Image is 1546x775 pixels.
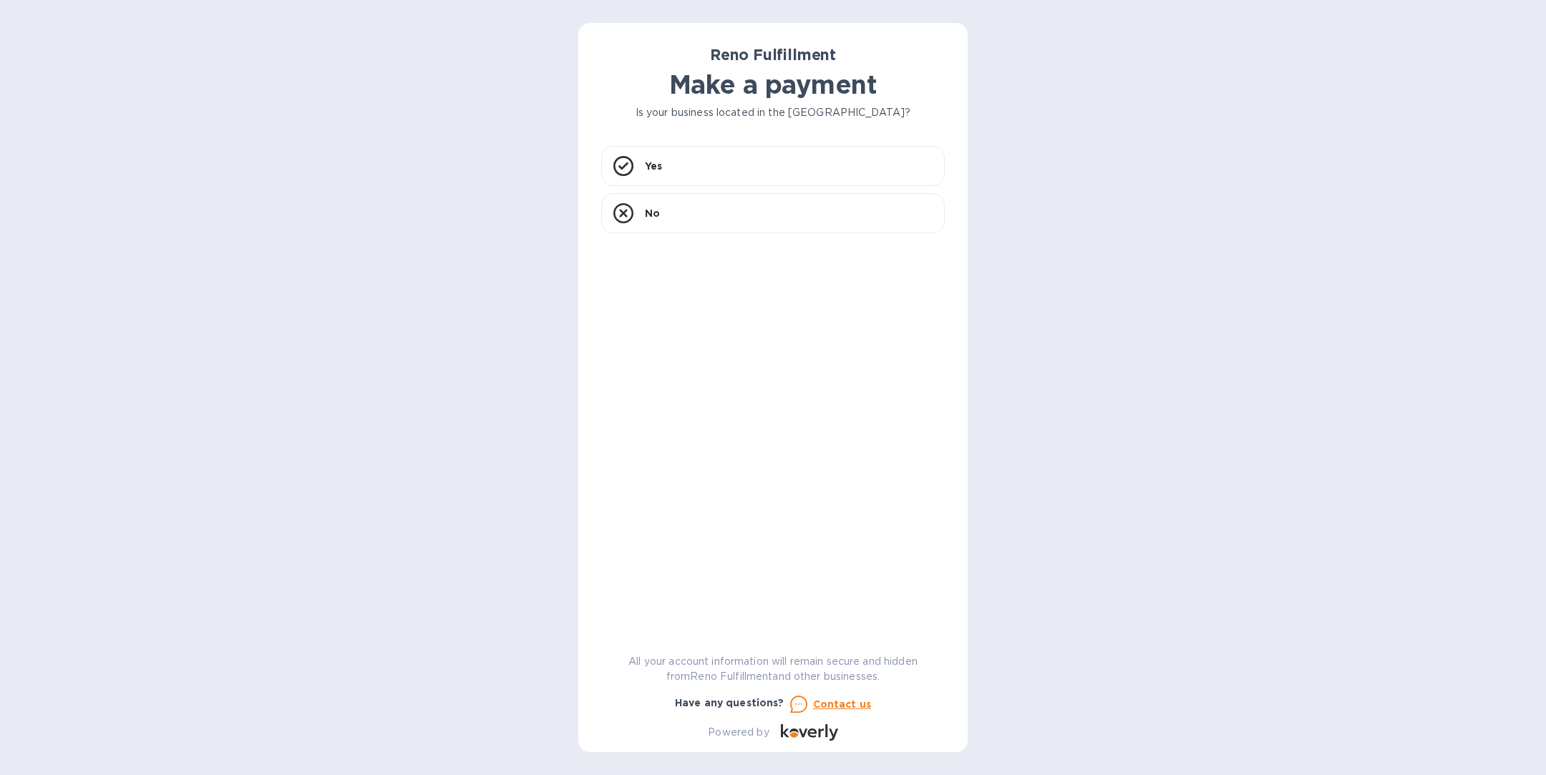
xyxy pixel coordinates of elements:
p: Is your business located in the [GEOGRAPHIC_DATA]? [601,105,945,120]
u: Contact us [813,698,872,710]
b: Reno Fulfillment [710,46,836,64]
h1: Make a payment [601,69,945,99]
p: No [645,206,660,220]
b: Have any questions? [675,697,784,708]
p: Powered by [708,725,769,740]
p: All your account information will remain secure and hidden from Reno Fulfillment and other busine... [601,654,945,684]
p: Yes [645,159,662,173]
